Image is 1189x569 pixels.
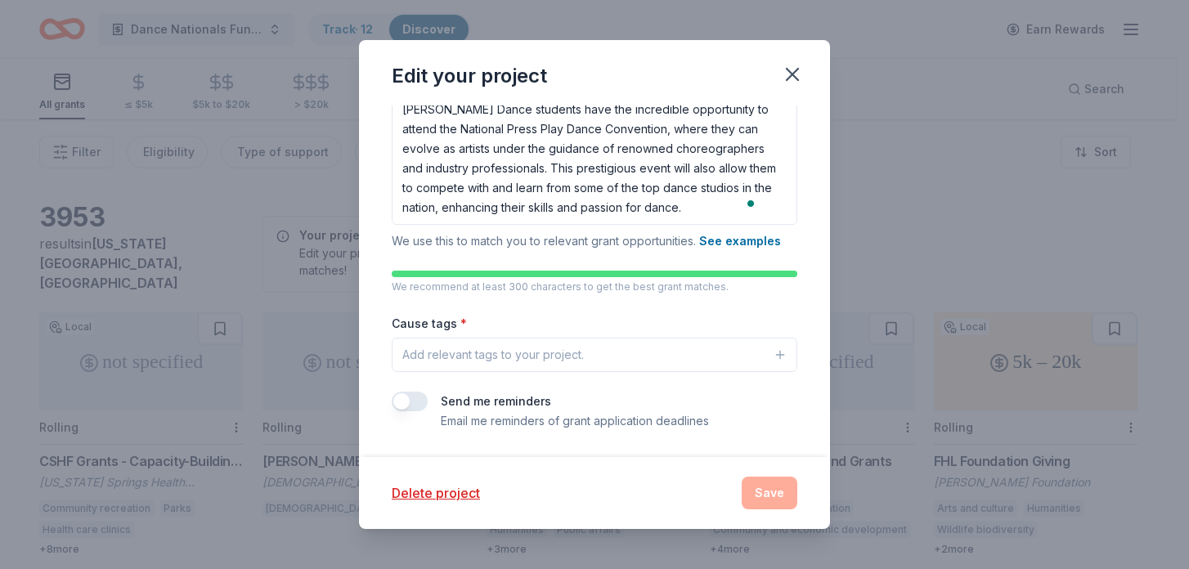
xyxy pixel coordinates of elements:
[392,63,547,89] div: Edit your project
[441,394,551,408] label: Send me reminders
[392,483,480,503] button: Delete project
[392,280,797,293] p: We recommend at least 300 characters to get the best grant matches.
[392,234,781,248] span: We use this to match you to relevant grant opportunities.
[392,94,797,225] textarea: To enrich screen reader interactions, please activate Accessibility in Grammarly extension settings
[402,345,584,365] div: Add relevant tags to your project.
[441,411,709,431] p: Email me reminders of grant application deadlines
[392,338,797,372] button: Add relevant tags to your project.
[392,316,467,332] label: Cause tags
[699,231,781,251] button: See examples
